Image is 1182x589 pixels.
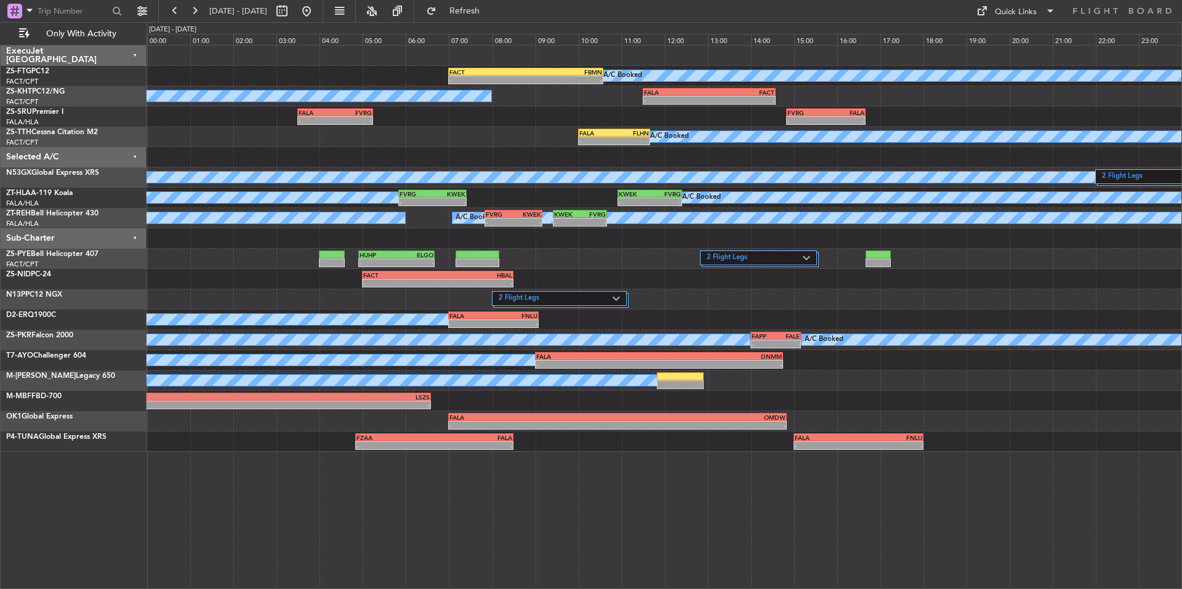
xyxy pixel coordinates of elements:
div: - [438,279,512,287]
div: - [449,320,493,327]
a: FALA/HLA [6,199,39,208]
div: 17:00 [880,34,923,45]
div: - [486,218,513,226]
div: FVRG [486,210,513,218]
a: ZS-PYEBell Helicopter 407 [6,250,98,258]
span: ZS-PYE [6,250,31,258]
div: FACT [709,89,774,96]
div: 19:00 [967,34,1010,45]
div: - [619,198,650,206]
button: Only With Activity [14,24,134,44]
div: [DATE] - [DATE] [149,25,196,35]
div: 13:00 [708,34,751,45]
div: - [494,320,537,327]
div: FVRG [580,210,606,218]
div: FLHN [614,129,649,137]
span: ZS-NID [6,271,31,278]
div: 22:00 [1096,34,1139,45]
div: ELGO [396,251,433,258]
div: 14:00 [751,34,794,45]
div: - [356,442,435,449]
span: T7-AYO [6,352,33,359]
div: 04:00 [320,34,363,45]
a: ZS-FTGPC12 [6,68,49,75]
span: [DATE] - [DATE] [209,6,267,17]
div: KWEK [619,190,650,198]
div: FNLU [494,312,537,319]
div: - [659,361,782,368]
div: FALA [826,109,864,116]
div: FALA [449,312,493,319]
a: FACT/CPT [6,77,38,86]
div: - [360,259,396,266]
div: FBMN [526,68,602,76]
div: FNLU [858,434,922,441]
span: ZS-TTH [6,129,31,136]
span: ZS-KHT [6,88,32,95]
a: FALA/HLA [6,118,39,127]
span: N53GX [6,169,31,177]
a: ZS-NIDPC-24 [6,271,51,278]
a: ZS-SRUPremier I [6,108,63,116]
div: KWEK [513,210,541,218]
div: FVRG [787,109,826,116]
div: - [617,422,786,429]
div: KWEK [554,210,580,218]
div: - [449,76,526,84]
div: 16:00 [837,34,880,45]
div: - [554,218,580,226]
div: - [513,218,541,226]
div: - [526,76,602,84]
div: 08:00 [492,34,536,45]
div: - [434,442,512,449]
div: FALA [449,414,617,421]
div: FALA [644,89,709,96]
span: ZT-HLA [6,190,31,197]
span: Only With Activity [32,30,130,38]
div: HUHP [360,251,396,258]
div: FVRG [400,190,433,198]
div: 12:00 [665,34,708,45]
div: 00:00 [147,34,190,45]
div: 11:00 [622,34,665,45]
div: HBAL [438,271,512,279]
img: arrow-gray.svg [803,255,810,260]
a: ZS-KHTPC12/NG [6,88,65,95]
div: - [579,137,614,145]
div: FALA [434,434,512,441]
div: A/C Booked [650,127,689,146]
div: FZAA [356,434,435,441]
span: M-MBFF [6,393,36,400]
div: OMDW [617,414,786,421]
div: 09:00 [536,34,579,45]
a: M-[PERSON_NAME]Legacy 650 [6,372,115,380]
div: - [336,117,372,124]
a: FALA/HLA [6,219,39,228]
div: - [709,97,774,104]
a: T7-AYOChallenger 604 [6,352,86,359]
div: 06:00 [406,34,449,45]
div: - [614,137,649,145]
img: arrow-gray.svg [613,296,620,301]
div: FVRG [650,190,681,198]
a: FACT/CPT [6,97,38,106]
div: FALE [776,332,800,340]
div: 02:00 [233,34,276,45]
span: M-[PERSON_NAME] [6,372,76,380]
div: FALA [299,109,336,116]
a: M-MBFFBD-700 [6,393,62,400]
span: ZT-REH [6,210,31,217]
div: - [650,198,681,206]
div: - [363,279,438,287]
a: FACT/CPT [6,138,38,147]
div: FALA [579,129,614,137]
div: FVRG [336,109,372,116]
a: FACT/CPT [6,260,38,269]
div: FACT [363,271,438,279]
div: - [213,401,429,409]
div: 10:00 [579,34,622,45]
a: ZT-HLAA-119 Koala [6,190,73,197]
span: OK1 [6,413,22,420]
button: Refresh [420,1,494,21]
label: 2 Flight Legs [499,294,613,304]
